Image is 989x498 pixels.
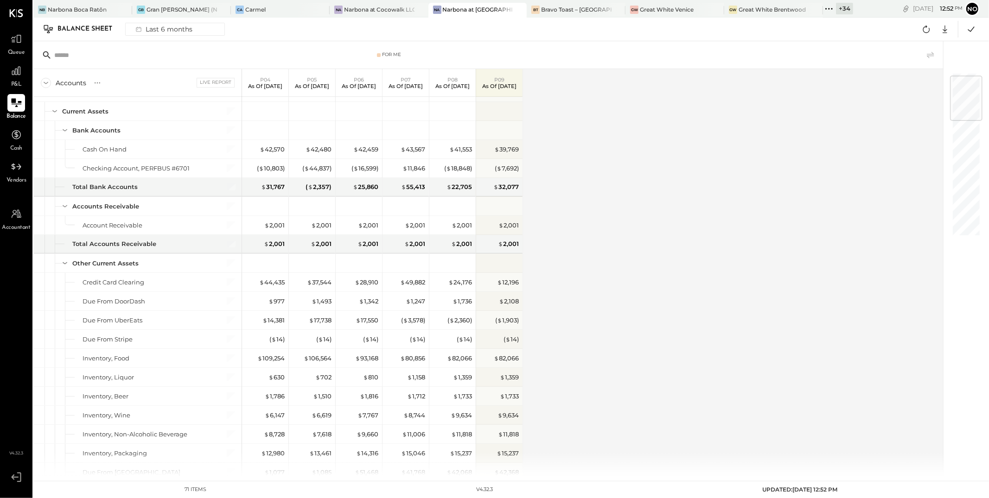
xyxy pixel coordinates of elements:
[400,354,405,362] span: $
[245,6,266,13] div: Carmel
[261,449,285,458] div: 12,980
[449,145,454,153] span: $
[261,183,285,191] div: 31,767
[306,145,311,153] span: $
[363,373,378,382] div: 810
[0,94,32,121] a: Balance
[264,430,269,438] span: $
[494,145,499,153] span: $
[48,6,107,13] div: Narbona Boca Ratōn
[306,145,332,154] div: 42,480
[311,240,332,248] div: 2,001
[476,486,493,493] div: v 4.32.3
[312,297,332,306] div: 1,493
[435,83,470,89] p: As of [DATE]
[447,76,458,83] span: P08
[498,430,519,439] div: 11,818
[453,392,458,400] span: $
[498,240,503,247] span: $
[355,354,378,363] div: 93,168
[630,6,638,14] div: GW
[407,373,412,381] span: $
[38,6,46,14] div: NB
[497,278,502,286] span: $
[482,83,517,89] p: As of [DATE]
[269,335,285,344] div: ( 14 )
[447,354,472,363] div: 82,066
[400,278,425,287] div: 49,882
[447,468,452,476] span: $
[357,240,378,248] div: 2,001
[404,240,425,248] div: 2,001
[83,316,142,325] div: Due From UberEats
[130,23,196,35] div: Last 6 months
[453,297,472,306] div: 1,736
[446,164,451,172] span: $
[259,278,285,287] div: 44,435
[259,164,264,172] span: $
[56,78,86,88] div: Accounts
[640,6,694,13] div: Great White Venice
[0,30,32,57] a: Queue
[355,278,378,287] div: 28,910
[498,430,503,438] span: $
[83,335,133,344] div: Due From Stripe
[493,183,498,190] span: $
[495,164,519,173] div: ( 7,692 )
[83,392,128,401] div: Inventory, Beer
[83,430,187,439] div: Inventory, Non-Alcoholic Beverage
[265,411,285,420] div: 6,147
[401,145,425,154] div: 43,567
[353,145,378,154] div: 42,459
[400,278,405,286] span: $
[260,145,285,154] div: 42,570
[264,468,285,477] div: 1,077
[83,164,190,173] div: Checking Account, PERFBUS #6701
[6,177,26,185] span: Vendors
[497,278,519,287] div: 12,196
[406,297,411,305] span: $
[264,221,269,229] span: $
[449,316,454,324] span: $
[302,164,332,173] div: ( 44,837 )
[0,62,32,89] a: P&L
[763,486,838,493] span: UPDATED: [DATE] 12:52 PM
[402,164,408,172] span: $
[357,240,363,247] span: $
[433,6,441,14] div: Na
[406,297,425,306] div: 1,247
[125,23,225,36] button: Last 6 months
[83,297,145,306] div: Due From DoorDash
[451,430,472,439] div: 11,818
[402,164,425,173] div: 11,846
[498,411,519,420] div: 9,634
[913,4,963,13] div: [DATE]
[401,468,425,477] div: 41,768
[444,164,472,173] div: ( 18,848 )
[356,449,361,457] span: $
[494,145,519,154] div: 39,769
[358,221,363,229] span: $
[407,373,425,382] div: 1,158
[6,113,26,121] span: Balance
[11,81,22,89] span: P&L
[402,430,407,438] span: $
[315,373,320,381] span: $
[401,76,411,83] span: P07
[739,6,806,13] div: Great White Brentwood
[497,164,502,172] span: $
[312,468,317,476] span: $
[304,354,309,362] span: $
[494,468,519,477] div: 42,368
[147,6,217,13] div: Gran [PERSON_NAME] (New)
[312,468,332,477] div: 1,085
[261,449,266,457] span: $
[403,411,408,419] span: $
[448,278,453,286] span: $
[407,392,412,400] span: $
[264,221,285,230] div: 2,001
[355,278,360,286] span: $
[304,354,332,363] div: 106,564
[311,221,316,229] span: $
[729,6,737,14] div: GW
